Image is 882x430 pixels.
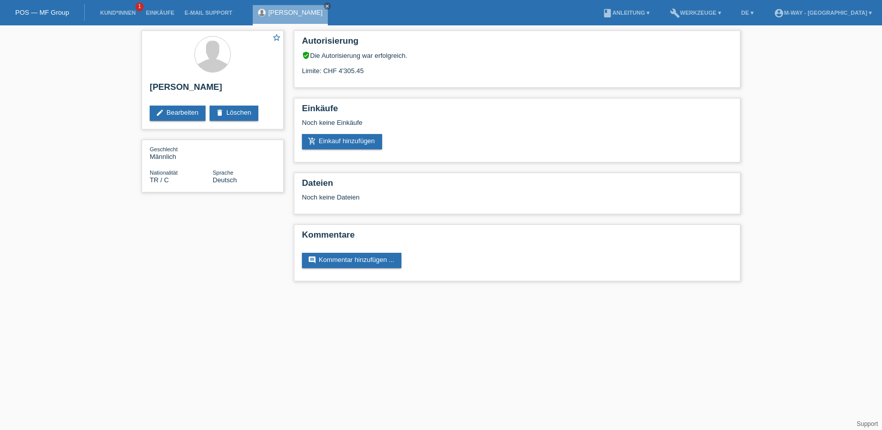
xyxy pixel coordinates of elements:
[15,9,69,16] a: POS — MF Group
[213,170,233,176] span: Sprache
[302,59,732,75] div: Limite: CHF 4'305.45
[180,10,238,16] a: E-Mail Support
[302,51,732,59] div: Die Autorisierung war erfolgreich.
[597,10,655,16] a: bookAnleitung ▾
[302,104,732,119] h2: Einkäufe
[272,33,281,42] i: star_border
[141,10,179,16] a: Einkäufe
[302,119,732,134] div: Noch keine Einkäufe
[302,178,732,193] h2: Dateien
[302,36,732,51] h2: Autorisierung
[95,10,141,16] a: Kund*innen
[135,3,144,11] span: 1
[602,8,613,18] i: book
[150,82,276,97] h2: [PERSON_NAME]
[324,3,331,10] a: close
[302,134,382,149] a: add_shopping_cartEinkauf hinzufügen
[150,106,206,121] a: editBearbeiten
[150,146,178,152] span: Geschlecht
[302,193,612,201] div: Noch keine Dateien
[670,8,680,18] i: build
[272,33,281,44] a: star_border
[213,176,237,184] span: Deutsch
[857,420,878,427] a: Support
[150,176,169,184] span: Türkei / C / 30.06.1989
[308,256,316,264] i: comment
[268,9,323,16] a: [PERSON_NAME]
[769,10,877,16] a: account_circlem-way - [GEOGRAPHIC_DATA] ▾
[156,109,164,117] i: edit
[325,4,330,9] i: close
[308,137,316,145] i: add_shopping_cart
[302,230,732,245] h2: Kommentare
[216,109,224,117] i: delete
[302,51,310,59] i: verified_user
[774,8,784,18] i: account_circle
[150,170,178,176] span: Nationalität
[302,253,401,268] a: commentKommentar hinzufügen ...
[736,10,759,16] a: DE ▾
[150,145,213,160] div: Männlich
[210,106,258,121] a: deleteLöschen
[665,10,726,16] a: buildWerkzeuge ▾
